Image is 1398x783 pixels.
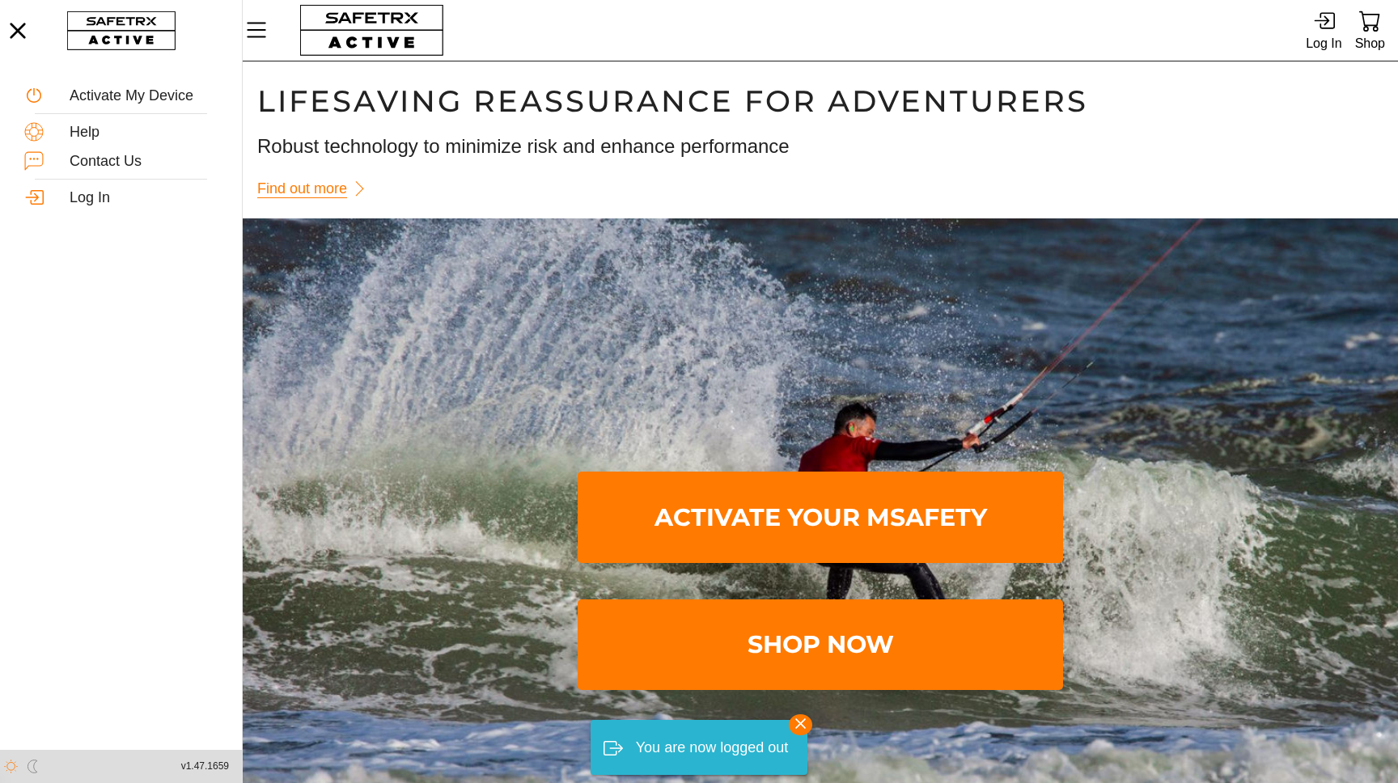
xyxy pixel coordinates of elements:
img: Help.svg [24,122,44,142]
div: Activate My Device [70,87,218,105]
span: Shop Now [591,603,1050,688]
img: ModeLight.svg [4,760,18,773]
img: ModeDark.svg [26,760,40,773]
button: v1.47.1659 [172,753,239,780]
span: Find out more [257,176,347,201]
span: v1.47.1659 [181,758,229,775]
div: Log In [1306,32,1341,54]
div: Contact Us [70,153,218,171]
div: Help [70,124,218,142]
h3: Robust technology to minimize risk and enhance performance [257,133,1383,160]
div: Shop [1355,32,1385,54]
a: Find out more [257,173,376,205]
button: Menu [243,13,283,47]
a: Shop Now [578,599,1063,691]
a: Activate Your MSafety [578,472,1063,563]
div: You are now logged out [636,732,789,764]
img: ContactUs.svg [24,151,44,171]
span: Activate Your MSafety [591,475,1050,560]
div: Log In [70,189,218,207]
h1: Lifesaving Reassurance For Adventurers [257,83,1383,120]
